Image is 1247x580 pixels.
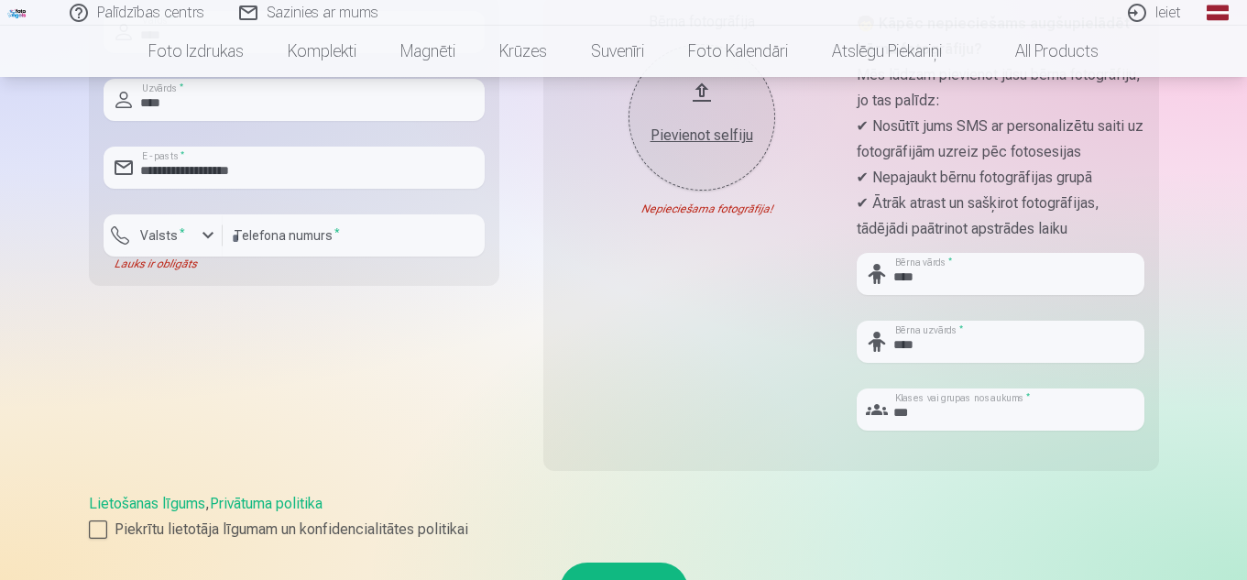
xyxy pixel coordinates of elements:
[7,7,27,18] img: /fa1
[569,26,666,77] a: Suvenīri
[89,519,1159,541] label: Piekrītu lietotāja līgumam un konfidencialitātes politikai
[647,125,757,147] div: Pievienot selfiju
[104,214,223,257] button: Valsts*
[378,26,477,77] a: Magnēti
[558,202,846,216] div: Nepieciešama fotogrāfija!
[629,44,775,191] button: Pievienot selfiju
[104,257,223,271] div: Lauks ir obligāts
[266,26,378,77] a: Komplekti
[857,191,1144,242] p: ✔ Ātrāk atrast un sašķirot fotogrāfijas, tādējādi paātrinot apstrādes laiku
[89,493,1159,541] div: ,
[857,165,1144,191] p: ✔ Nepajaukt bērnu fotogrāfijas grupā
[857,114,1144,165] p: ✔ Nosūtīt jums SMS ar personalizētu saiti uz fotogrāfijām uzreiz pēc fotosesijas
[477,26,569,77] a: Krūzes
[126,26,266,77] a: Foto izdrukas
[857,62,1144,114] p: Mēs lūdzam pievienot jūsu bērna fotogrāfiju, jo tas palīdz:
[810,26,964,77] a: Atslēgu piekariņi
[210,495,323,512] a: Privātuma politika
[666,26,810,77] a: Foto kalendāri
[89,495,205,512] a: Lietošanas līgums
[133,226,192,245] label: Valsts
[964,26,1121,77] a: All products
